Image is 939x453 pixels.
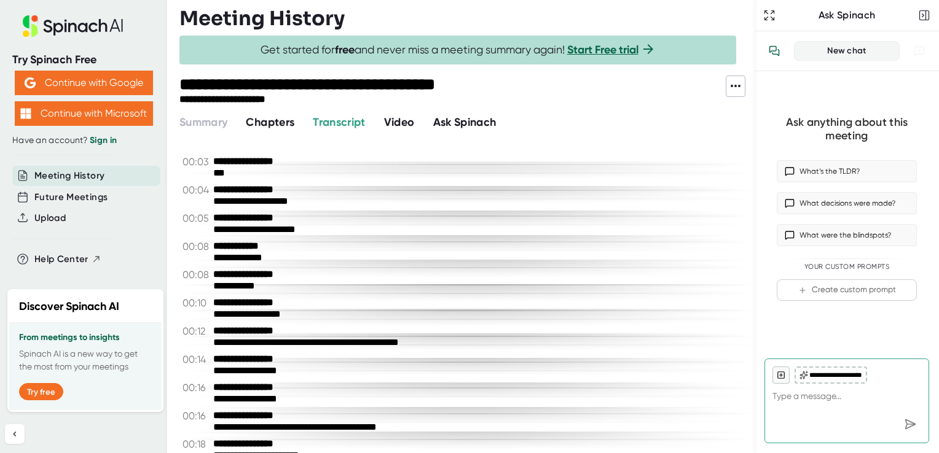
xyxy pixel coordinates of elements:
div: Your Custom Prompts [777,263,917,271]
div: Ask anything about this meeting [777,115,917,143]
span: 00:18 [183,438,210,450]
img: Aehbyd4JwY73AAAAAElFTkSuQmCC [25,77,36,88]
span: 00:12 [183,325,210,337]
span: 00:03 [183,156,210,168]
div: Ask Spinach [778,9,916,21]
button: Continue with Google [15,71,153,95]
button: Meeting History [34,169,104,183]
div: New chat [802,45,892,56]
button: Future Meetings [34,190,108,204]
a: Sign in [90,135,117,145]
span: 00:16 [183,382,210,393]
button: What’s the TLDR? [777,160,917,182]
button: Collapse sidebar [5,424,25,444]
span: Help Center [34,252,88,266]
button: View conversation history [762,39,787,63]
span: 00:04 [183,184,210,196]
span: Transcript [313,115,366,129]
span: 00:08 [183,269,210,281]
button: Expand to Ask Spinach page [761,7,778,24]
button: What decisions were made? [777,192,917,214]
span: Summary [179,115,227,129]
button: Summary [179,114,227,131]
div: Try Spinach Free [12,53,155,67]
button: Try free [19,383,63,400]
button: Transcript [313,114,366,131]
button: Continue with Microsoft [15,101,153,126]
div: Have an account? [12,135,155,146]
span: 00:16 [183,410,210,422]
span: 00:08 [183,241,210,252]
button: Video [384,114,415,131]
div: Send message [899,413,921,435]
button: Upload [34,211,66,225]
button: Help Center [34,252,101,266]
span: Ask Spinach [433,115,497,129]
a: Start Free trial [567,43,638,56]
button: Ask Spinach [433,114,497,131]
h3: Meeting History [179,7,345,30]
b: free [335,43,355,56]
span: 00:05 [183,212,210,224]
button: What were the blindspots? [777,224,917,246]
button: Close conversation sidebar [916,7,933,24]
span: Chapters [246,115,294,129]
span: Get started for and never miss a meeting summary again! [261,43,656,57]
span: 00:10 [183,297,210,309]
span: Video [384,115,415,129]
button: Chapters [246,114,294,131]
button: Create custom prompt [777,279,917,301]
p: Spinach AI is a new way to get the most from your meetings [19,347,152,373]
h3: From meetings to insights [19,333,152,343]
h2: Discover Spinach AI [19,298,119,315]
span: 00:14 [183,354,210,365]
